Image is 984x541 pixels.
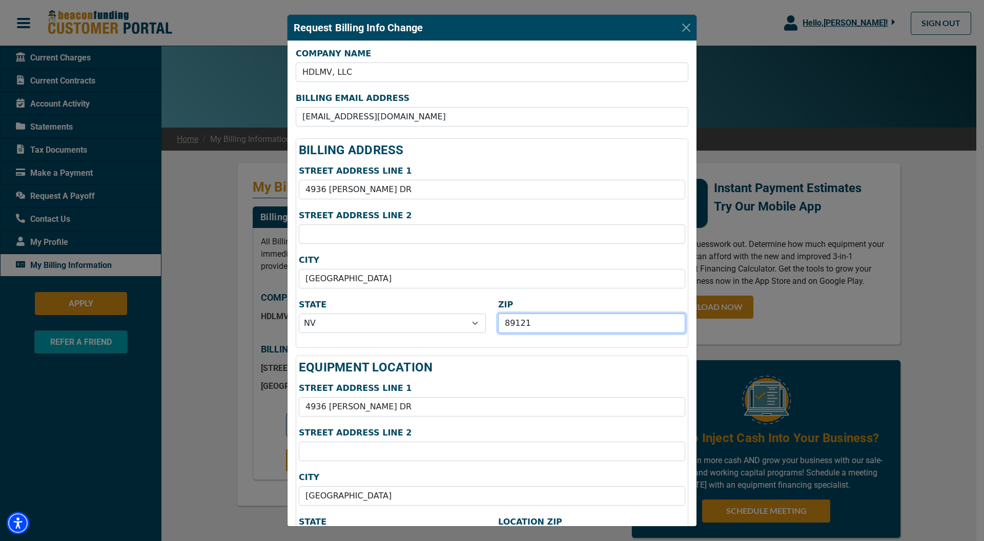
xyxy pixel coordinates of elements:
[296,94,688,103] label: BILLING EMAIL ADDRESS
[299,167,685,176] label: STREET ADDRESS LINE 1
[299,359,685,376] h4: EQUIPMENT LOCATION
[498,517,685,527] label: LOCATION ZIP
[7,512,29,534] div: Accessibility Menu
[299,256,685,265] label: CITY
[299,428,685,438] label: STREET ADDRESS LINE 2
[299,473,685,482] label: CITY
[296,49,688,58] label: COMPANY NAME
[299,517,486,527] label: STATE
[299,141,685,159] h4: BILLING ADDRESS
[294,20,423,35] h5: Request Billing Info Change
[299,300,486,309] label: STATE
[498,300,685,309] label: ZIP
[299,384,685,393] label: STREET ADDRESS LINE 1
[678,19,694,36] button: Close
[299,211,685,220] label: STREET ADDRESS LINE 2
